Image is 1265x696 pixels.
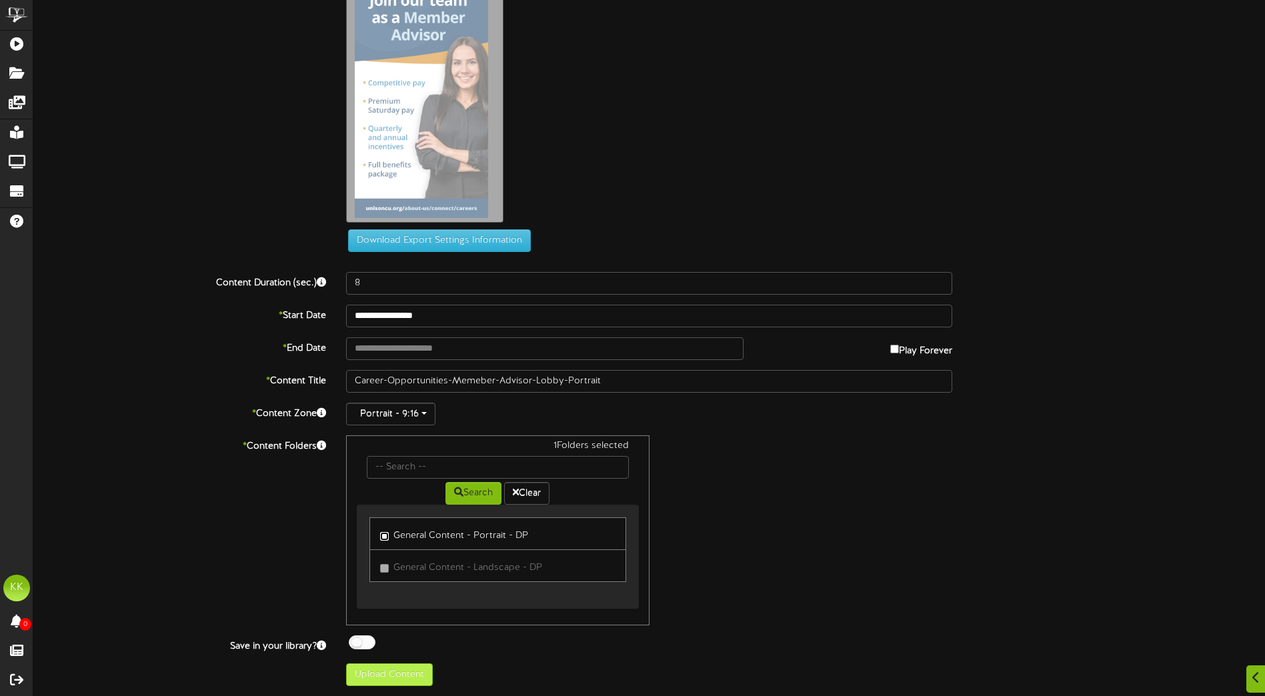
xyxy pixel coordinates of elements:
[346,663,433,686] button: Upload Content
[445,482,501,505] button: Search
[341,235,531,245] a: Download Export Settings Information
[380,564,389,573] input: General Content - Landscape - DP
[19,618,31,631] span: 0
[23,403,336,421] label: Content Zone
[346,370,952,393] input: Title of this Content
[890,337,952,358] label: Play Forever
[380,532,389,541] input: General Content - Portrait - DP
[393,563,542,573] span: General Content - Landscape - DP
[380,525,528,543] label: General Content - Portrait - DP
[23,635,336,653] label: Save in your library?
[23,435,336,453] label: Content Folders
[3,575,30,601] div: KK
[23,272,336,290] label: Content Duration (sec.)
[504,482,549,505] button: Clear
[23,305,336,323] label: Start Date
[890,345,899,353] input: Play Forever
[346,403,435,425] button: Portrait - 9:16
[357,439,638,456] div: 1 Folders selected
[367,456,628,479] input: -- Search --
[23,337,336,355] label: End Date
[348,229,531,252] button: Download Export Settings Information
[23,370,336,388] label: Content Title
